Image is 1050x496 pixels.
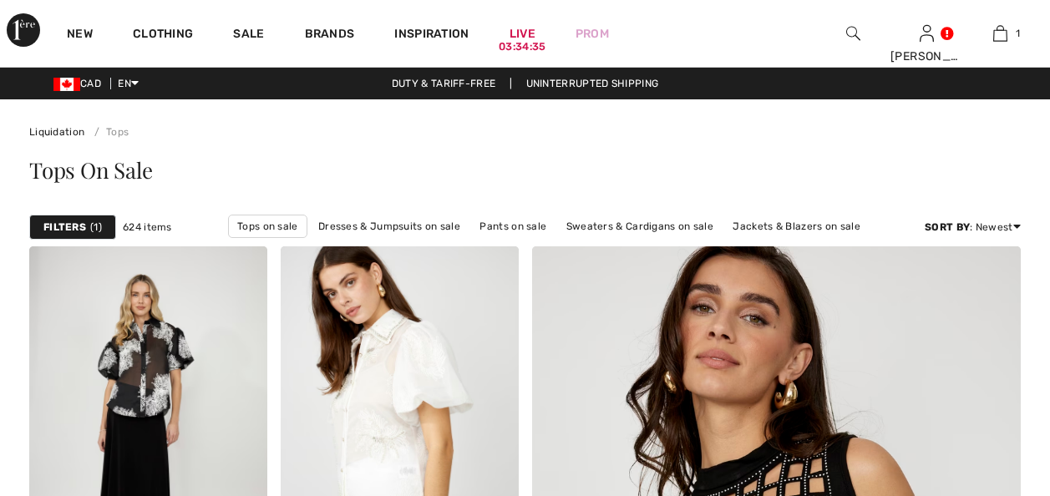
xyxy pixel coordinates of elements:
[920,23,934,43] img: My Info
[471,215,555,237] a: Pants on sale
[846,23,860,43] img: search the website
[67,27,93,44] a: New
[7,13,40,47] img: 1ère Avenue
[123,220,172,235] span: 624 items
[118,78,139,89] span: EN
[452,238,535,260] a: Skirts on sale
[724,215,869,237] a: Jackets & Blazers on sale
[993,23,1007,43] img: My Bag
[537,238,645,260] a: Outerwear on sale
[90,220,102,235] span: 1
[576,25,609,43] a: Prom
[53,78,80,91] img: Canadian Dollar
[499,39,545,55] div: 03:34:35
[964,23,1036,43] a: 1
[890,48,962,65] div: [PERSON_NAME]
[920,25,934,41] a: Sign In
[133,27,193,44] a: Clothing
[558,215,722,237] a: Sweaters & Cardigans on sale
[305,27,355,44] a: Brands
[29,155,152,185] span: Tops On Sale
[394,27,469,44] span: Inspiration
[1016,26,1020,41] span: 1
[233,27,264,44] a: Sale
[88,126,129,138] a: Tops
[228,215,307,238] a: Tops on sale
[29,126,84,138] a: Liquidation
[310,215,469,237] a: Dresses & Jumpsuits on sale
[53,78,108,89] span: CAD
[43,220,86,235] strong: Filters
[925,221,970,233] strong: Sort By
[510,25,535,43] a: Live03:34:35
[944,371,1033,412] iframe: Opens a widget where you can chat to one of our agents
[925,220,1021,235] div: : Newest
